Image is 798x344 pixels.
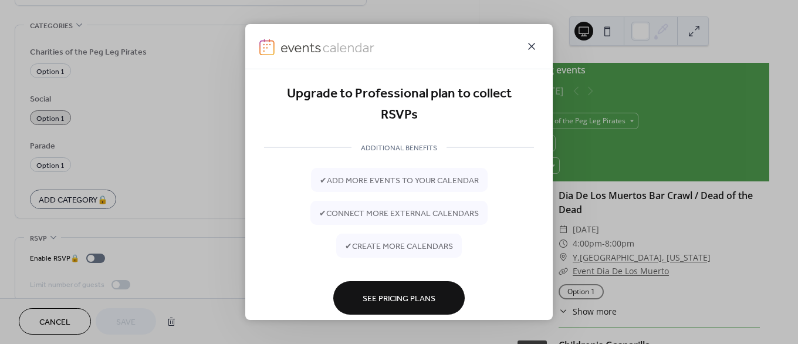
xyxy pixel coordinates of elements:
button: See Pricing Plans [333,281,465,315]
span: ✔ add more events to your calendar [320,174,479,187]
span: ✔ create more calendars [345,240,453,252]
span: ✔ connect more external calendars [319,207,479,220]
img: logo-type [280,39,376,56]
span: ADDITIONAL BENEFITS [351,141,447,154]
span: See Pricing Plans [363,292,435,305]
div: Upgrade to Professional plan to collect RSVPs [264,83,534,126]
img: logo-icon [259,39,275,56]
